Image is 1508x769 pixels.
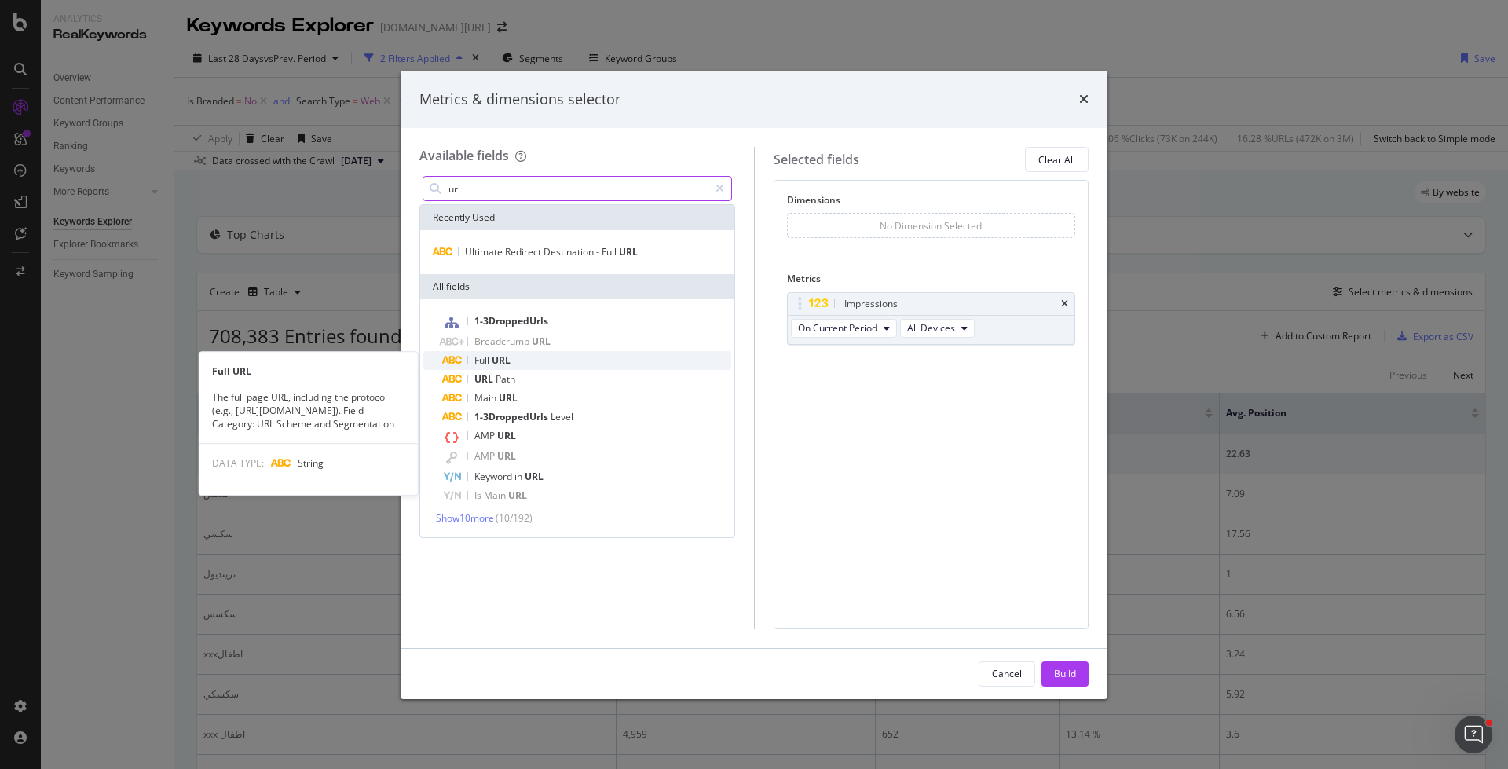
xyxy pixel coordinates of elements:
[465,245,505,258] span: Ultimate
[474,353,492,367] span: Full
[1038,153,1075,167] div: Clear All
[787,193,1076,213] div: Dimensions
[474,429,497,442] span: AMP
[484,489,508,502] span: Main
[199,364,418,378] div: Full URL
[474,372,496,386] span: URL
[1054,667,1076,680] div: Build
[492,353,511,367] span: URL
[798,321,877,335] span: On Current Period
[497,429,516,442] span: URL
[787,292,1076,345] div: ImpressionstimesOn Current PeriodAll Devices
[499,391,518,405] span: URL
[1061,299,1068,309] div: times
[791,319,897,338] button: On Current Period
[497,449,516,463] span: URL
[992,667,1022,680] div: Cancel
[474,335,532,348] span: Breadcrumb
[474,489,484,502] span: Is
[619,245,638,258] span: URL
[496,372,515,386] span: Path
[474,391,499,405] span: Main
[774,151,859,169] div: Selected fields
[505,245,544,258] span: Redirect
[496,511,533,525] span: ( 10 / 192 )
[401,71,1107,699] div: modal
[602,245,619,258] span: Full
[436,511,494,525] span: Show 10 more
[447,177,708,200] input: Search by field name
[544,245,596,258] span: Destination
[900,319,975,338] button: All Devices
[1025,147,1089,172] button: Clear All
[1455,716,1492,753] iframe: Intercom live chat
[844,296,898,312] div: Impressions
[596,245,602,258] span: -
[420,205,734,230] div: Recently Used
[979,661,1035,687] button: Cancel
[551,410,573,423] span: Level
[1041,661,1089,687] button: Build
[419,90,620,110] div: Metrics & dimensions selector
[514,470,525,483] span: in
[525,470,544,483] span: URL
[907,321,955,335] span: All Devices
[474,449,497,463] span: AMP
[1079,90,1089,110] div: times
[199,390,418,430] div: The full page URL, including the protocol (e.g., [URL][DOMAIN_NAME]). Field Category: URL Scheme ...
[532,335,551,348] span: URL
[474,314,548,328] span: 1-3DroppedUrls
[419,147,509,164] div: Available fields
[880,219,982,233] div: No Dimension Selected
[787,272,1076,291] div: Metrics
[474,410,551,423] span: 1-3DroppedUrls
[420,274,734,299] div: All fields
[508,489,527,502] span: URL
[474,470,514,483] span: Keyword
